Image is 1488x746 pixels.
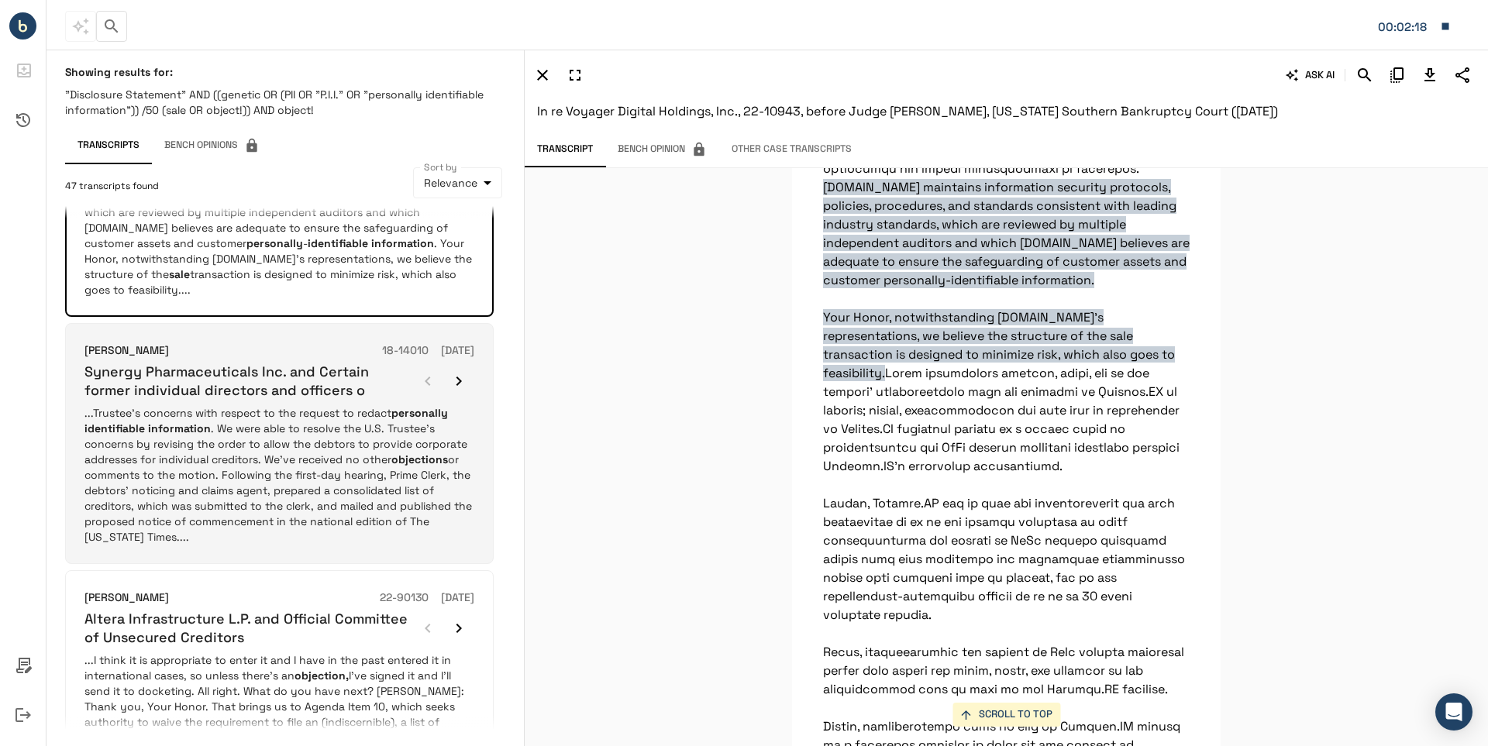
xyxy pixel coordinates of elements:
span: This feature has been disabled by your account admin. [65,11,96,42]
h6: [DATE] [441,590,474,607]
em: personally [391,406,448,420]
h6: [PERSON_NAME] [84,342,169,359]
button: Search [1352,62,1378,88]
button: Transcripts [65,127,152,164]
h6: [PERSON_NAME] [84,590,169,607]
em: information [371,236,434,250]
h6: 18-14010 [382,342,429,359]
span: [DOMAIN_NAME] maintains information security protocols, policies, procedures, and standards consi... [823,179,1190,381]
label: Sort by [424,160,457,174]
button: ASK AI [1283,62,1338,88]
em: identifiable [308,236,368,250]
p: ...[DOMAIN_NAME] maintains information security protocols, policies, procedures, and standards co... [84,174,474,297]
span: This feature has been disabled by your account admin. [605,135,719,164]
em: information [148,421,211,435]
span: This feature has been disabled by your account admin. [152,127,272,164]
button: Download Transcript [1417,62,1443,88]
em: personally [246,236,303,250]
button: Other Case Transcripts [719,135,864,164]
em: sale [169,267,190,281]
span: In re Voyager Digital Holdings, Inc., 22-10943, before Judge [PERSON_NAME], [US_STATE] Southern B... [537,103,1278,119]
h6: Altera Infrastructure L.P. and Official Committee of Unsecured Creditors [84,610,412,646]
em: identifiable [84,421,145,435]
button: Transcript [525,135,605,164]
em: objections [391,452,448,466]
h6: [DATE] [441,342,474,359]
button: SCROLL TO TOP [952,703,1060,727]
em: objection, [294,669,349,682]
div: Open Intercom Messenger [1435,693,1472,731]
h6: Showing results for: [65,65,505,79]
p: "Disclosure Statement" AND ((genetic OR (PII OR "P.I.I." OR "personally identifiable information"... [65,87,505,118]
button: Share Transcript [1449,62,1476,88]
button: Copy Citation [1384,62,1410,88]
span: 47 transcripts found [65,179,159,194]
div: Relevance [413,167,502,198]
p: ...Trustee's concerns with respect to the request to redact . We were able to resolve the U.S. Tr... [84,405,474,545]
button: Matter: 098681.00001 [1370,10,1459,43]
span: Bench Opinion [618,142,707,157]
h6: 22-90130 [380,590,429,607]
span: Bench Opinions [164,138,260,153]
div: Matter: 098681.00001 [1378,17,1432,37]
h6: Synergy Pharmaceuticals Inc. and Certain former individual directors and officers o [84,363,412,399]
